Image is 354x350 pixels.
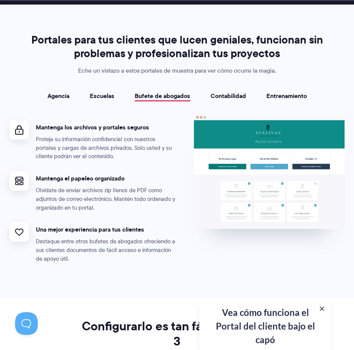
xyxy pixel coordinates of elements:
font: Portales para tus clientes que lucen geniales, funcionan sin problemas y profesionalizan tus proy... [31,31,323,61]
font: Contabilidad [211,91,246,100]
a: Entrenamiento [266,93,307,100]
a: Bufete de abogados [135,93,190,100]
iframe: Activar/desactivar soporte al cliente [15,312,38,335]
font: Destaque entre otros bufetes de abogados ofreciendo a sus clientes documentos de fácil acceso e i... [36,237,175,263]
font: Olvídate de enviar archivos zip llenos de PDF como adjuntos de correo electrónico. Mantén todo or... [36,186,175,212]
font: Bufete de abogados [135,91,190,100]
font: Una mejor experiencia para tus clientes [36,225,144,234]
font: Eche un vistazo a estos portales de muestra para ver cómo ocurre la magia. [78,66,276,75]
font: Entrenamiento [266,91,307,100]
font: Mantenga los archivos y portales seguros [36,123,149,132]
font: Escuelas [90,91,114,100]
a: Escuelas [90,93,114,100]
font: Proteja su información confidencial con nuestros portales y cargas de archivos privados. Solo ust... [36,135,172,161]
font: Agencia [48,91,69,100]
font: Mantenga el papeleo organizado [36,174,125,183]
a: Agencia [48,93,69,100]
a: Contabilidad [211,93,246,100]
